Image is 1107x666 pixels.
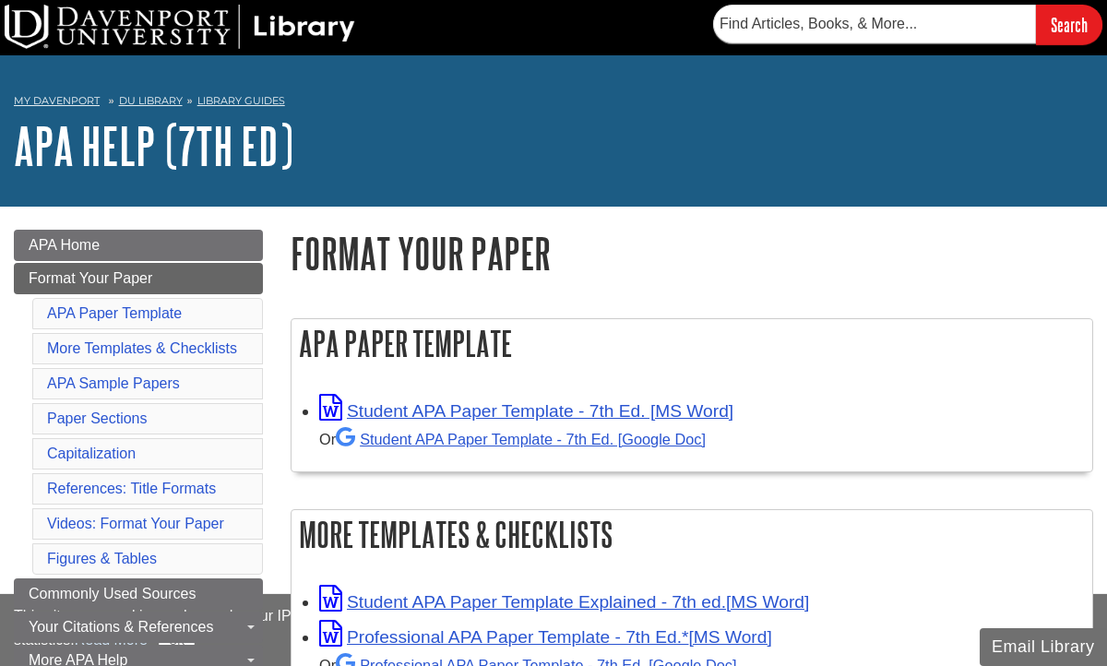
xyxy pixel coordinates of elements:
h2: APA Paper Template [292,319,1092,368]
a: APA Sample Papers [47,375,180,391]
span: Your Citations & References [29,619,213,635]
a: APA Paper Template [47,305,182,321]
a: Library Guides [197,94,285,107]
a: Your Citations & References [14,612,263,643]
button: Email Library [980,628,1107,666]
a: Capitalization [47,446,136,461]
a: Link opens in new window [319,627,772,647]
a: Commonly Used Sources [14,578,263,610]
a: APA Home [14,230,263,261]
input: Find Articles, Books, & More... [713,5,1036,43]
a: Paper Sections [47,410,148,426]
span: APA Home [29,237,100,253]
h1: Format Your Paper [291,230,1093,277]
span: Format Your Paper [29,270,152,286]
img: DU Library [5,5,355,49]
form: Searches DU Library's articles, books, and more [713,5,1102,44]
a: Student APA Paper Template - 7th Ed. [Google Doc] [336,431,706,447]
a: Format Your Paper [14,263,263,294]
a: APA Help (7th Ed) [14,117,293,174]
a: Link opens in new window [319,592,809,612]
a: References: Title Formats [47,481,216,496]
a: More Templates & Checklists [47,340,237,356]
a: Figures & Tables [47,551,157,566]
span: Commonly Used Sources [29,586,196,601]
a: My Davenport [14,93,100,109]
input: Search [1036,5,1102,44]
small: Or [319,431,706,447]
nav: breadcrumb [14,89,1093,118]
a: DU Library [119,94,183,107]
a: Videos: Format Your Paper [47,516,224,531]
h2: More Templates & Checklists [292,510,1092,559]
a: Link opens in new window [319,401,733,421]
